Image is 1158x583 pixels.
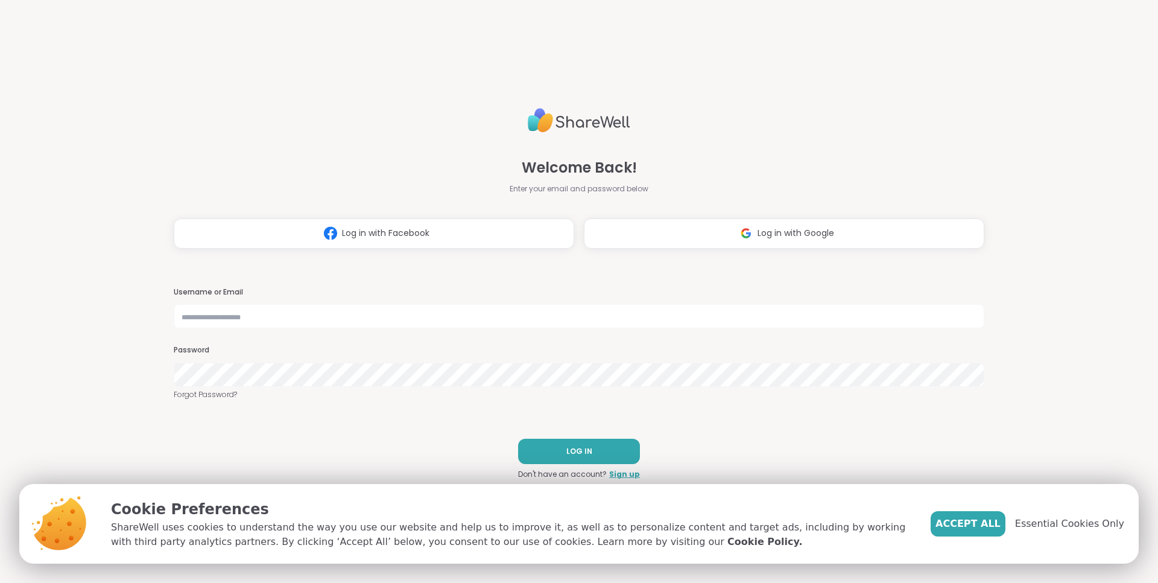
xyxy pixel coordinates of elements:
[174,287,984,298] h3: Username or Email
[931,511,1005,537] button: Accept All
[609,469,640,480] a: Sign up
[111,520,911,549] p: ShareWell uses cookies to understand the way you use our website and help us to improve it, as we...
[518,469,607,480] span: Don't have an account?
[735,222,758,244] img: ShareWell Logomark
[510,183,648,194] span: Enter your email and password below
[111,499,911,520] p: Cookie Preferences
[566,446,592,457] span: LOG IN
[518,439,640,464] button: LOG IN
[528,103,630,138] img: ShareWell Logo
[174,345,984,355] h3: Password
[727,535,802,549] a: Cookie Policy.
[584,218,984,249] button: Log in with Google
[174,218,574,249] button: Log in with Facebook
[758,227,834,240] span: Log in with Google
[319,222,342,244] img: ShareWell Logomark
[174,389,984,400] a: Forgot Password?
[522,157,637,179] span: Welcome Back!
[1015,517,1124,531] span: Essential Cookies Only
[935,517,1001,531] span: Accept All
[342,227,429,240] span: Log in with Facebook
